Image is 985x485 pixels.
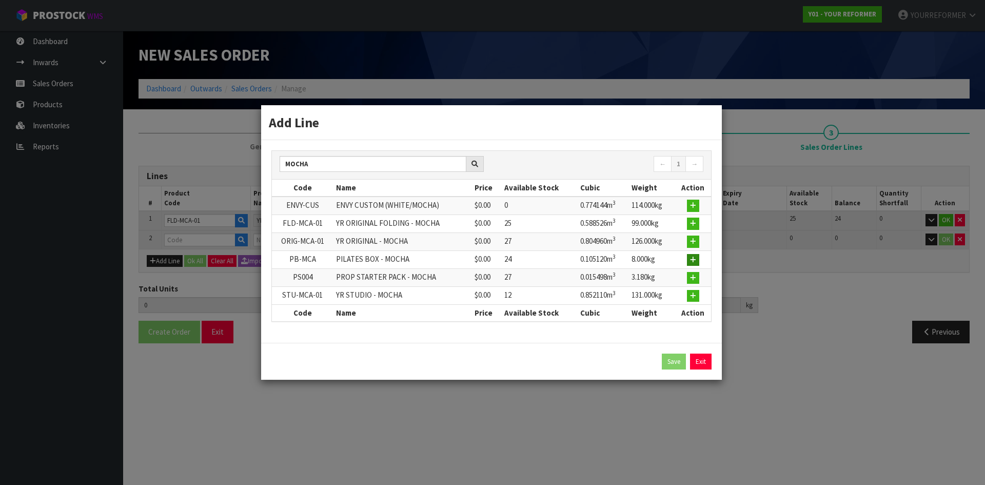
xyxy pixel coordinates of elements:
td: 0.105120m [578,250,629,268]
th: Price [472,305,501,321]
th: Code [272,180,333,196]
th: Available Stock [502,305,578,321]
td: PS004 [272,269,333,287]
td: ENVY CUSTOM (WHITE/MOCHA) [333,197,472,215]
td: YR ORIGINAL FOLDING - MOCHA [333,215,472,232]
td: 27 [502,269,578,287]
td: 131.000kg [629,287,675,305]
a: ← [654,156,672,172]
td: 126.000kg [629,232,675,250]
td: $0.00 [472,215,501,232]
sup: 3 [613,217,616,224]
td: 0.804960m [578,232,629,250]
sup: 3 [613,199,616,206]
h3: Add Line [269,113,714,132]
sup: 3 [613,253,616,260]
td: 27 [502,232,578,250]
sup: 3 [613,235,616,242]
td: $0.00 [472,197,501,215]
th: Cubic [578,180,629,196]
td: 0.774144m [578,197,629,215]
td: FLD-MCA-01 [272,215,333,232]
td: YR ORIGINAL - MOCHA [333,232,472,250]
td: ORIG-MCA-01 [272,232,333,250]
td: STU-MCA-01 [272,287,333,305]
td: $0.00 [472,232,501,250]
a: → [685,156,703,172]
th: Code [272,305,333,321]
th: Name [333,180,472,196]
input: Search products [280,156,466,172]
td: $0.00 [472,250,501,268]
th: Available Stock [502,180,578,196]
a: Exit [690,354,712,370]
td: $0.00 [472,269,501,287]
td: 12 [502,287,578,305]
td: ENVY-CUS [272,197,333,215]
nav: Page navigation [499,156,703,174]
sup: 3 [613,271,616,278]
button: Save [662,354,686,370]
th: Weight [629,180,675,196]
th: Cubic [578,305,629,321]
td: 99.000kg [629,215,675,232]
th: Weight [629,305,675,321]
td: $0.00 [472,287,501,305]
th: Action [675,180,711,196]
a: 1 [671,156,686,172]
td: PROP STARTER PACK - MOCHA [333,269,472,287]
td: 0 [502,197,578,215]
sup: 3 [613,289,616,297]
td: 24 [502,250,578,268]
td: PILATES BOX - MOCHA [333,250,472,268]
td: 25 [502,215,578,232]
th: Action [675,305,711,321]
td: PB-MCA [272,250,333,268]
td: 114.000kg [629,197,675,215]
td: 8.000kg [629,250,675,268]
th: Price [472,180,501,196]
td: 3.180kg [629,269,675,287]
td: 0.852110m [578,287,629,305]
td: YR STUDIO - MOCHA [333,287,472,305]
td: 0.015498m [578,269,629,287]
td: 0.588526m [578,215,629,232]
th: Name [333,305,472,321]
